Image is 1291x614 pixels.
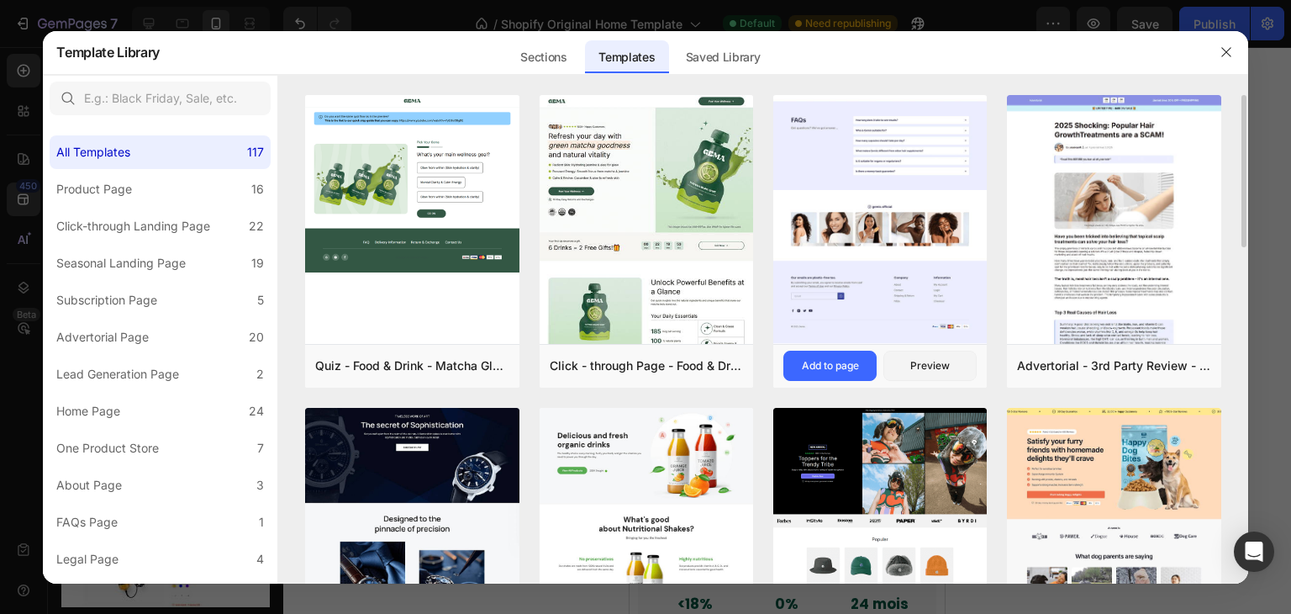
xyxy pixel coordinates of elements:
[672,40,774,74] div: Saved Library
[257,438,264,458] div: 7
[56,364,179,384] div: Lead Generation Page
[585,40,668,74] div: Templates
[56,438,159,458] div: One Product Store
[256,475,264,495] div: 3
[35,217,149,231] p: Testé et approuvé
[249,401,264,421] div: 24
[1017,356,1210,376] div: Advertorial - 3rd Party Review - The Before Image - Hair Supplement
[35,138,216,168] strong: Miel premium authentique de [GEOGRAPHIC_DATA]
[35,423,110,449] p: Ships internationally
[205,423,280,449] p: Returns accepted
[18,105,297,123] p: -Bienfaits respiratoires
[18,35,297,53] p: -Cicatrisant et désinfectant
[56,253,186,273] div: Seasonal Landing Page
[189,326,274,343] div: COMMENDER
[56,290,157,310] div: Subscription Page
[315,356,508,376] div: Quiz - Food & Drink - Matcha Glow Shot
[116,317,151,352] button: increment
[910,358,950,373] div: Preview
[35,175,145,189] p: Gold membership
[35,238,230,252] p: Distinction Recommandée 2024
[257,290,264,310] div: 5
[56,142,130,162] div: All Templates
[259,512,264,532] div: 1
[35,16,101,35] strong: Bienfaits
[256,364,264,384] div: 2
[50,82,271,115] input: E.g.: Black Friday, Sale, etc.
[883,351,977,381] button: Preview
[249,327,264,347] div: 20
[249,216,264,236] div: 22
[305,95,519,273] img: quiz-1.png
[56,327,149,347] div: Advertorial Page
[17,317,52,352] button: decrement
[507,40,580,74] div: Sections
[35,196,173,210] p: super-aliment naturel
[18,87,297,105] p: -Source d’énergie
[56,401,120,421] div: Home Page
[165,317,299,352] button: COMMENDER
[120,423,195,449] p: Money-Back Guarantee
[56,512,118,532] div: FAQs Page
[251,253,264,273] div: 19
[56,179,132,199] div: Product Page
[18,71,297,88] p: -Amélioration de la digestion
[56,549,119,569] div: Legal Page
[251,179,264,199] div: 16
[802,358,859,373] div: Add to page
[256,549,264,569] div: 4
[56,475,122,495] div: About Page
[56,216,210,236] div: Click-through Landing Page
[56,30,160,74] h2: Template Library
[1234,532,1274,572] div: Open Intercom Messenger
[550,356,743,376] div: Click - through Page - Food & Drink - Matcha Glow Shot
[52,317,116,352] input: quantity
[119,547,197,569] p: 0%
[211,547,288,569] p: 24 mois
[18,53,297,71] p: -Renforcement du système immunitaire
[27,547,104,569] p: <18%
[247,142,264,162] div: 117
[18,18,297,35] p: ✨
[783,351,877,381] button: Add to page
[25,503,290,525] h2: Spécifications du produit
